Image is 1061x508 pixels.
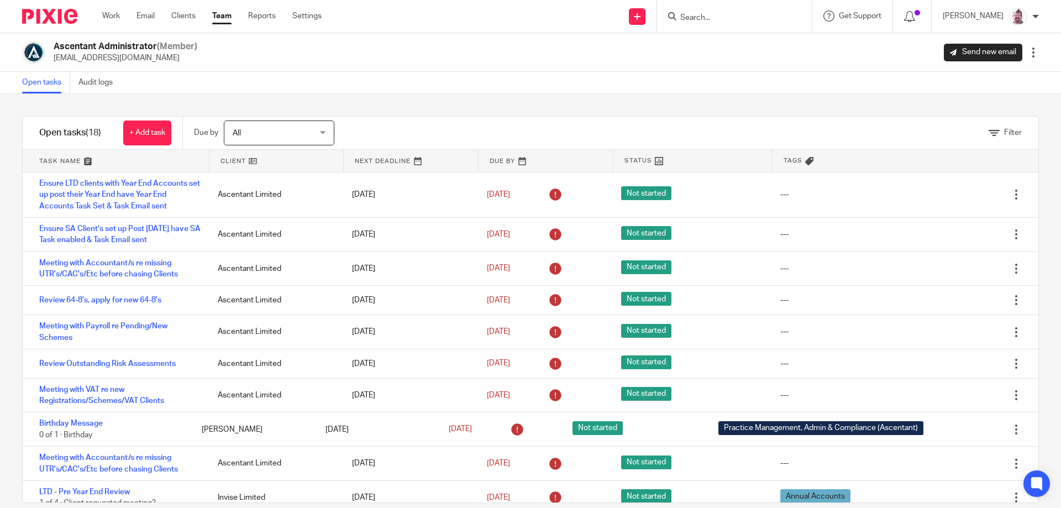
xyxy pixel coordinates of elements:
a: Ensure SA Client's set up Post [DATE] have SA Task enabled & Task Email sent [39,225,201,244]
div: [DATE] [341,184,475,206]
div: [DATE] [341,321,475,343]
span: Status [624,156,652,165]
a: Work [102,11,120,22]
div: Ascentant Limited [207,184,341,206]
a: Email [136,11,155,22]
h2: Ascentant Administrator [54,41,197,53]
p: [EMAIL_ADDRESS][DOMAIN_NAME] [54,53,197,64]
span: Not started [621,455,671,469]
img: Pixie [22,9,77,24]
div: [DATE] [341,289,475,311]
a: Audit logs [78,72,121,93]
span: [DATE] [487,231,510,238]
a: Birthday Message [39,420,103,427]
a: Settings [292,11,322,22]
span: Not started [621,226,671,240]
div: [DATE] [341,353,475,375]
span: Get Support [839,12,881,20]
p: [PERSON_NAME] [943,11,1004,22]
span: [DATE] [487,391,510,399]
a: Ensure LTD clients with Year End Accounts set up post their Year End have Year End Accounts Task ... [39,180,200,210]
a: Reports [248,11,276,22]
a: LTD - Pre Year End Review [39,488,130,496]
span: [DATE] [449,426,472,433]
span: Tags [784,156,802,165]
span: All [233,129,241,137]
div: --- [780,189,789,200]
span: Not started [621,355,671,369]
span: [DATE] [487,191,510,198]
div: Ascentant Limited [207,321,341,343]
span: [DATE] [487,328,510,336]
a: + Add task [123,121,171,145]
span: [DATE] [487,494,510,501]
div: --- [780,458,789,469]
div: [DATE] [341,452,475,474]
span: [DATE] [487,360,510,368]
div: Ascentant Limited [207,289,341,311]
div: Ascentant Limited [207,258,341,280]
span: Not started [621,387,671,401]
img: Ascentant%20Round%20Only.png [22,41,45,64]
span: [DATE] [487,265,510,273]
span: Not started [621,292,671,306]
div: [DATE] [314,418,438,441]
div: [DATE] [341,384,475,406]
span: Practice Management, Admin & Compliance (Ascentant) [718,421,923,435]
div: [DATE] [341,223,475,245]
div: Ascentant Limited [207,353,341,375]
div: Ascentant Limited [207,452,341,474]
a: Team [212,11,232,22]
div: --- [780,295,789,306]
span: Not started [621,324,671,338]
div: --- [780,229,789,240]
a: Meeting with Accountant/s re missing UTR's/CAC's/Etc before chasing Clients [39,454,178,473]
span: (Member) [157,42,197,51]
h1: Open tasks [39,127,101,139]
div: [PERSON_NAME] [191,418,314,441]
div: --- [780,263,789,274]
img: KD3.png [1009,8,1027,25]
span: Not started [621,260,671,274]
div: --- [780,390,789,401]
div: [DATE] [341,258,475,280]
a: Meeting with Accountant/s re missing UTR's/CAC's/Etc before chasing Clients [39,259,178,278]
a: Meeting with Payroll re Pending/New Schemes [39,322,167,341]
div: --- [780,358,789,369]
a: Meeting with VAT re new Registrations/Schemes/VAT Clients [39,386,164,405]
a: Review 64-8's, apply for new 64-8's [39,296,161,304]
span: Not started [621,489,671,503]
span: Not started [572,421,623,435]
span: Not started [621,186,671,200]
span: [DATE] [487,459,510,467]
div: --- [780,326,789,337]
input: Search [679,13,779,23]
div: Ascentant Limited [207,384,341,406]
a: Open tasks [22,72,70,93]
a: Send new email [944,44,1022,61]
a: Clients [171,11,196,22]
span: Annual Accounts [780,489,850,503]
span: (18) [86,128,101,137]
span: [DATE] [487,296,510,304]
div: Ascentant Limited [207,223,341,245]
span: Filter [1004,129,1022,137]
a: Review Outstanding Risk Assessments [39,360,176,368]
p: Due by [194,127,218,138]
span: 0 of 1 · Birthday [39,431,92,439]
span: 1 of 4 · Client requested meeting? [39,500,156,507]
